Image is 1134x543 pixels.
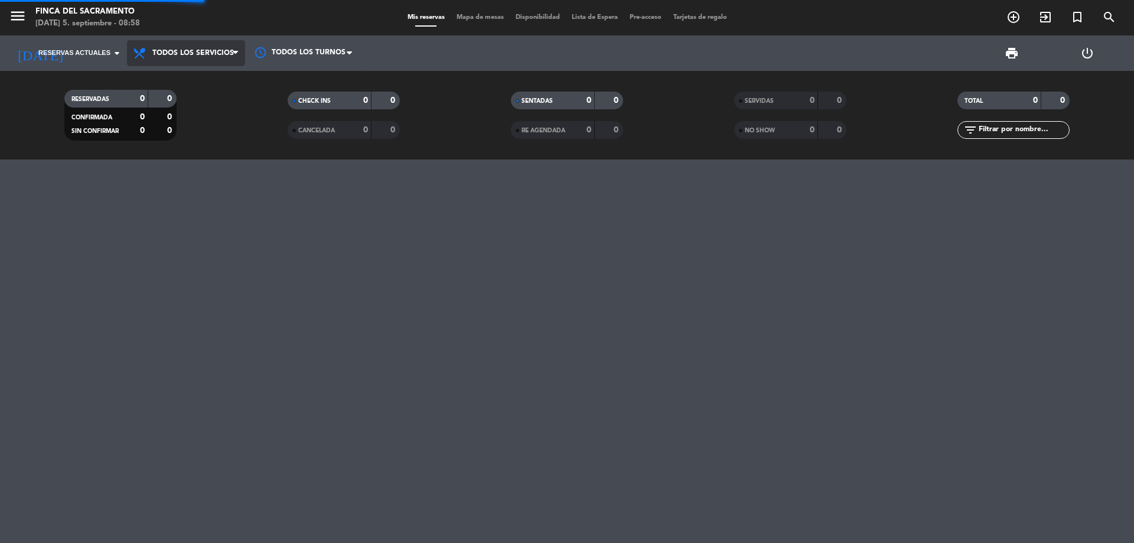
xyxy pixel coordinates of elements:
[298,98,331,104] span: CHECK INS
[390,96,397,105] strong: 0
[9,7,27,25] i: menu
[1102,10,1116,24] i: search
[522,98,553,104] span: SENTADAS
[977,123,1069,136] input: Filtrar por nombre...
[167,95,174,103] strong: 0
[110,46,124,60] i: arrow_drop_down
[624,14,667,21] span: Pre-acceso
[510,14,566,21] span: Disponibilidad
[964,98,983,104] span: TOTAL
[140,126,145,135] strong: 0
[1060,96,1067,105] strong: 0
[614,126,621,134] strong: 0
[1070,10,1084,24] i: turned_in_not
[451,14,510,21] span: Mapa de mesas
[71,115,112,121] span: CONFIRMADA
[390,126,397,134] strong: 0
[35,18,140,30] div: [DATE] 5. septiembre - 08:58
[586,96,591,105] strong: 0
[71,128,119,134] span: SIN CONFIRMAR
[298,128,335,134] span: CANCELADA
[810,96,814,105] strong: 0
[167,113,174,121] strong: 0
[1005,46,1019,60] span: print
[167,126,174,135] strong: 0
[1033,96,1038,105] strong: 0
[745,98,774,104] span: SERVIDAS
[9,7,27,29] button: menu
[1080,46,1094,60] i: power_settings_new
[363,96,368,105] strong: 0
[1050,35,1125,71] div: LOG OUT
[71,96,109,102] span: RESERVADAS
[140,113,145,121] strong: 0
[810,126,814,134] strong: 0
[140,95,145,103] strong: 0
[152,49,234,57] span: Todos los servicios
[363,126,368,134] strong: 0
[9,40,71,66] i: [DATE]
[402,14,451,21] span: Mis reservas
[667,14,733,21] span: Tarjetas de regalo
[837,126,844,134] strong: 0
[837,96,844,105] strong: 0
[963,123,977,137] i: filter_list
[1038,10,1052,24] i: exit_to_app
[586,126,591,134] strong: 0
[1006,10,1021,24] i: add_circle_outline
[745,128,775,134] span: NO SHOW
[566,14,624,21] span: Lista de Espera
[38,48,110,58] span: Reservas actuales
[522,128,565,134] span: RE AGENDADA
[35,6,140,18] div: Finca del Sacramento
[614,96,621,105] strong: 0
